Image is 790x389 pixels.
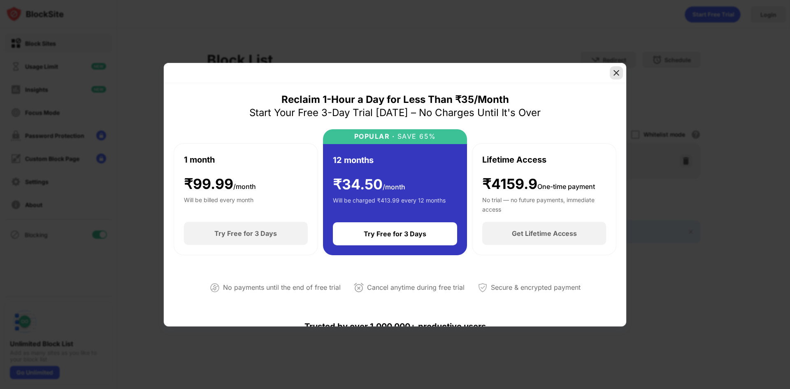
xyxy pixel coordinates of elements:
[383,183,405,191] span: /month
[491,282,581,293] div: Secure & encrypted payment
[537,182,595,191] span: One-time payment
[482,154,546,166] div: Lifetime Access
[223,282,341,293] div: No payments until the end of free trial
[281,93,509,106] div: Reclaim 1-Hour a Day for Less Than ₹35/Month
[395,133,436,140] div: SAVE 65%
[214,229,277,238] div: Try Free for 3 Days
[210,283,220,293] img: not-paying
[478,283,488,293] img: secured-payment
[184,154,215,166] div: 1 month
[367,282,465,293] div: Cancel anytime during free trial
[333,154,374,166] div: 12 months
[354,283,364,293] img: cancel-anytime
[482,196,606,212] div: No trial — no future payments, immediate access
[482,176,595,193] div: ₹4159.9
[333,196,446,212] div: Will be charged ₹413.99 every 12 months
[364,230,426,238] div: Try Free for 3 Days
[184,176,256,193] div: ₹ 99.99
[184,196,253,212] div: Will be billed every month
[233,182,256,191] span: /month
[333,176,405,193] div: ₹ 34.50
[354,133,395,140] div: POPULAR ·
[174,307,616,346] div: Trusted by over 1,000,000+ productive users
[249,106,541,119] div: Start Your Free 3-Day Trial [DATE] – No Charges Until It's Over
[512,229,577,238] div: Get Lifetime Access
